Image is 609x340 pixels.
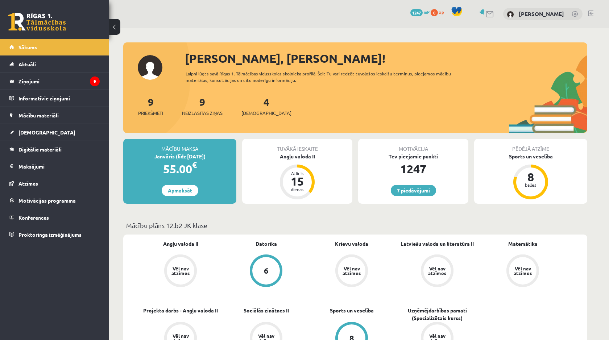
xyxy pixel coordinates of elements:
[18,180,38,187] span: Atzīmes
[182,95,223,117] a: 9Neizlasītās ziņas
[185,50,587,67] div: [PERSON_NAME], [PERSON_NAME]!
[474,139,587,153] div: Pēdējā atzīme
[9,39,100,55] a: Sākums
[18,44,37,50] span: Sākums
[286,175,308,187] div: 15
[9,175,100,192] a: Atzīmes
[241,109,291,117] span: [DEMOGRAPHIC_DATA]
[192,159,197,170] span: €
[18,158,100,175] legend: Maksājumi
[182,109,223,117] span: Neizlasītās ziņas
[520,183,542,187] div: balles
[18,214,49,221] span: Konferences
[244,307,289,314] a: Sociālās zinātnes II
[223,254,309,289] a: 6
[286,171,308,175] div: Atlicis
[474,153,587,200] a: Sports un veselība 8 balles
[480,254,565,289] a: Vēl nav atzīmes
[358,160,468,178] div: 1247
[508,240,538,248] a: Matemātika
[519,10,564,17] a: [PERSON_NAME]
[162,185,198,196] a: Apmaksāt
[242,139,352,153] div: Tuvākā ieskaite
[9,226,100,243] a: Proktoringa izmēģinājums
[309,254,394,289] a: Vēl nav atzīmes
[9,209,100,226] a: Konferences
[507,11,514,18] img: Markuss Kimerāls
[424,9,430,15] span: mP
[520,171,542,183] div: 8
[123,139,236,153] div: Mācību maksa
[358,139,468,153] div: Motivācija
[18,61,36,67] span: Aktuāli
[474,153,587,160] div: Sports un veselība
[9,192,100,209] a: Motivācijas programma
[9,141,100,158] a: Digitālie materiāli
[335,240,368,248] a: Krievu valoda
[358,153,468,160] div: Tev pieejamie punkti
[401,240,474,248] a: Latviešu valoda un literatūra II
[264,267,269,275] div: 6
[186,70,464,83] div: Laipni lūgts savā Rīgas 1. Tālmācības vidusskolas skolnieka profilā. Šeit Tu vari redzēt tuvojošo...
[90,76,100,86] i: 9
[163,240,198,248] a: Angļu valoda II
[18,112,59,119] span: Mācību materiāli
[410,9,430,15] a: 1247 mP
[410,9,423,16] span: 1247
[431,9,438,16] span: 0
[9,73,100,90] a: Ziņojumi9
[18,90,100,107] legend: Informatīvie ziņojumi
[138,109,163,117] span: Priekšmeti
[439,9,444,15] span: xp
[286,187,308,191] div: dienas
[170,266,191,275] div: Vēl nav atzīmes
[513,266,533,275] div: Vēl nav atzīmes
[427,266,447,275] div: Vēl nav atzīmes
[9,124,100,141] a: [DEMOGRAPHIC_DATA]
[330,307,374,314] a: Sports un veselība
[241,95,291,117] a: 4[DEMOGRAPHIC_DATA]
[126,220,584,230] p: Mācību plāns 12.b2 JK klase
[9,107,100,124] a: Mācību materiāli
[9,158,100,175] a: Maksājumi
[394,307,480,322] a: Uzņēmējdarbības pamati (Specializētais kurss)
[138,254,223,289] a: Vēl nav atzīmes
[394,254,480,289] a: Vēl nav atzīmes
[123,153,236,160] div: Janvāris (līdz [DATE])
[431,9,447,15] a: 0 xp
[9,90,100,107] a: Informatīvie ziņojumi
[18,197,76,204] span: Motivācijas programma
[391,185,436,196] a: 7 piedāvājumi
[8,13,66,31] a: Rīgas 1. Tālmācības vidusskola
[9,56,100,72] a: Aktuāli
[256,240,277,248] a: Datorika
[18,146,62,153] span: Digitālie materiāli
[18,129,75,136] span: [DEMOGRAPHIC_DATA]
[242,153,352,200] a: Angļu valoda II Atlicis 15 dienas
[242,153,352,160] div: Angļu valoda II
[18,231,82,238] span: Proktoringa izmēģinājums
[123,160,236,178] div: 55.00
[143,307,218,314] a: Projekta darbs - Angļu valoda II
[341,266,362,275] div: Vēl nav atzīmes
[18,73,100,90] legend: Ziņojumi
[138,95,163,117] a: 9Priekšmeti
